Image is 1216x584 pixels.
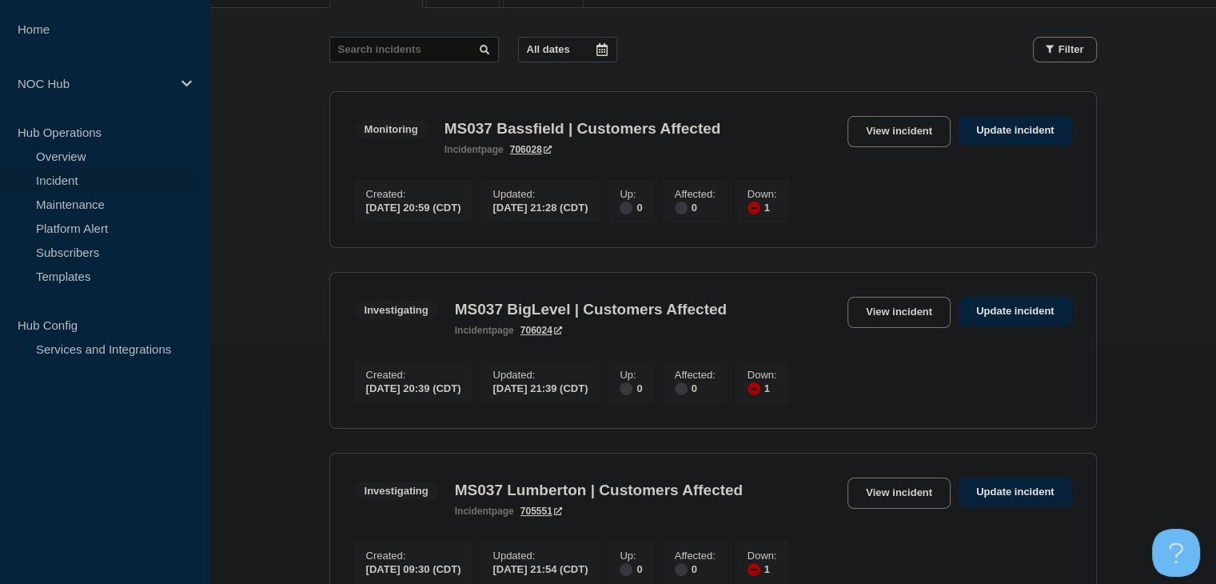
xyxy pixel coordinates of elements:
[675,563,688,576] div: disabled
[527,43,570,55] p: All dates
[748,550,777,562] p: Down :
[455,506,514,517] p: page
[492,369,588,381] p: Updated :
[675,369,716,381] p: Affected :
[620,562,642,576] div: 0
[620,369,642,381] p: Up :
[329,37,499,62] input: Search incidents
[959,478,1072,507] a: Update incident
[847,297,951,328] a: View incident
[675,188,716,200] p: Affected :
[620,381,642,395] div: 0
[1033,37,1097,62] button: Filter
[18,77,171,90] p: NOC Hub
[366,200,461,214] div: [DATE] 20:59 (CDT)
[748,200,777,214] div: 1
[492,562,588,575] div: [DATE] 21:54 (CDT)
[354,120,429,138] span: Monitoring
[366,562,461,575] div: [DATE] 09:30 (CDT)
[748,369,777,381] p: Down :
[620,202,632,214] div: disabled
[847,116,951,147] a: View incident
[445,120,721,138] h3: MS037 Bassfield | Customers Affected
[492,550,588,562] p: Updated :
[620,188,642,200] p: Up :
[959,116,1072,146] a: Update incident
[520,325,562,336] a: 706024
[620,550,642,562] p: Up :
[847,478,951,509] a: View incident
[366,550,461,562] p: Created :
[675,381,716,395] div: 0
[492,200,588,214] div: [DATE] 21:28 (CDT)
[354,482,439,500] span: Investigating
[520,506,562,517] a: 705551
[959,297,1072,326] a: Update incident
[455,482,743,499] h3: MS037 Lumberton | Customers Affected
[510,144,552,155] a: 706028
[354,301,439,319] span: Investigating
[366,188,461,200] p: Created :
[455,325,514,336] p: page
[445,144,504,155] p: page
[620,382,632,395] div: disabled
[492,188,588,200] p: Updated :
[455,301,727,318] h3: MS037 BigLevel | Customers Affected
[620,563,632,576] div: disabled
[1059,43,1084,55] span: Filter
[748,188,777,200] p: Down :
[1152,529,1200,577] iframe: Help Scout Beacon - Open
[675,550,716,562] p: Affected :
[518,37,617,62] button: All dates
[748,563,760,576] div: down
[620,200,642,214] div: 0
[675,202,688,214] div: disabled
[366,369,461,381] p: Created :
[675,562,716,576] div: 0
[675,382,688,395] div: disabled
[366,381,461,394] div: [DATE] 20:39 (CDT)
[455,325,492,336] span: incident
[748,381,777,395] div: 1
[748,202,760,214] div: down
[675,200,716,214] div: 0
[445,144,481,155] span: incident
[455,506,492,517] span: incident
[748,562,777,576] div: 1
[492,381,588,394] div: [DATE] 21:39 (CDT)
[748,382,760,395] div: down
